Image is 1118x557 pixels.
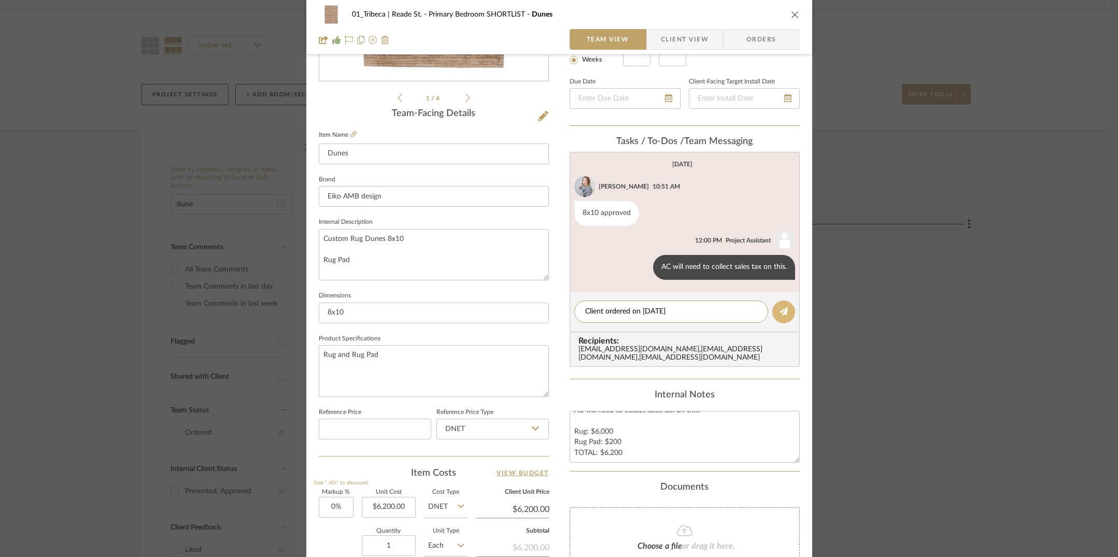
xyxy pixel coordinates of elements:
[319,108,549,120] div: Team-Facing Details
[424,529,468,534] label: Unit Type
[695,236,722,245] div: 12:00 PM
[352,11,429,18] span: 01_Tribeca | Reade St.
[570,482,800,493] div: Documents
[532,11,553,18] span: Dunes
[319,410,361,415] label: Reference Price
[574,176,595,197] img: 136fc935-71bd-4c73-b8d4-1303a4a8470e.jpg
[653,182,680,191] div: 10:51 AM
[587,29,629,50] span: Team View
[497,467,549,479] a: View Budget
[580,55,602,65] label: Weeks
[319,144,549,164] input: Enter Item Name
[574,201,639,226] div: 8x10 approved
[436,95,441,102] span: 4
[319,336,380,341] label: Product Specifications
[599,182,649,191] div: [PERSON_NAME]
[578,336,795,346] span: Recipients:
[362,490,416,495] label: Unit Cost
[672,161,692,168] div: [DATE]
[638,542,682,550] span: Choose a file
[616,137,684,146] span: Tasks / To-Dos /
[570,390,800,401] div: Internal Notes
[774,230,795,251] img: user_avatar.png
[424,490,468,495] label: Cost Type
[319,186,549,207] input: Enter Brand
[570,88,681,109] input: Enter Due Date
[570,79,596,84] label: Due Date
[319,220,373,225] label: Internal Description
[689,79,775,84] label: Client-Facing Target Install Date
[653,255,795,280] div: AC will need to collect sales tax on this.
[319,131,357,139] label: Item Name
[476,537,549,556] div: $6,200.00
[362,529,416,534] label: Quantity
[570,37,623,66] mat-radio-group: Select item type
[431,95,436,102] span: /
[726,236,771,245] div: Project Assistant
[319,177,335,182] label: Brand
[426,95,431,102] span: 1
[319,467,549,479] div: Item Costs
[436,410,493,415] label: Reference Price Type
[570,136,800,148] div: team Messaging
[319,490,353,495] label: Markup %
[319,4,344,25] img: d708c2f3-b762-413e-b9d6-78d9adcc4ed9_48x40.jpg
[429,11,532,18] span: Primary Bedroom SHORTLIST
[476,490,549,495] label: Client Unit Price
[578,346,795,362] div: [EMAIL_ADDRESS][DOMAIN_NAME] , [EMAIL_ADDRESS][DOMAIN_NAME] , [EMAIL_ADDRESS][DOMAIN_NAME]
[476,529,549,534] label: Subtotal
[682,542,735,550] span: or drag it here.
[735,29,788,50] span: Orders
[319,303,549,323] input: Enter the dimensions of this item
[790,10,800,19] button: close
[381,36,389,44] img: Remove from project
[661,29,709,50] span: Client View
[319,293,351,298] label: Dimensions
[689,88,800,109] input: Enter Install Date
